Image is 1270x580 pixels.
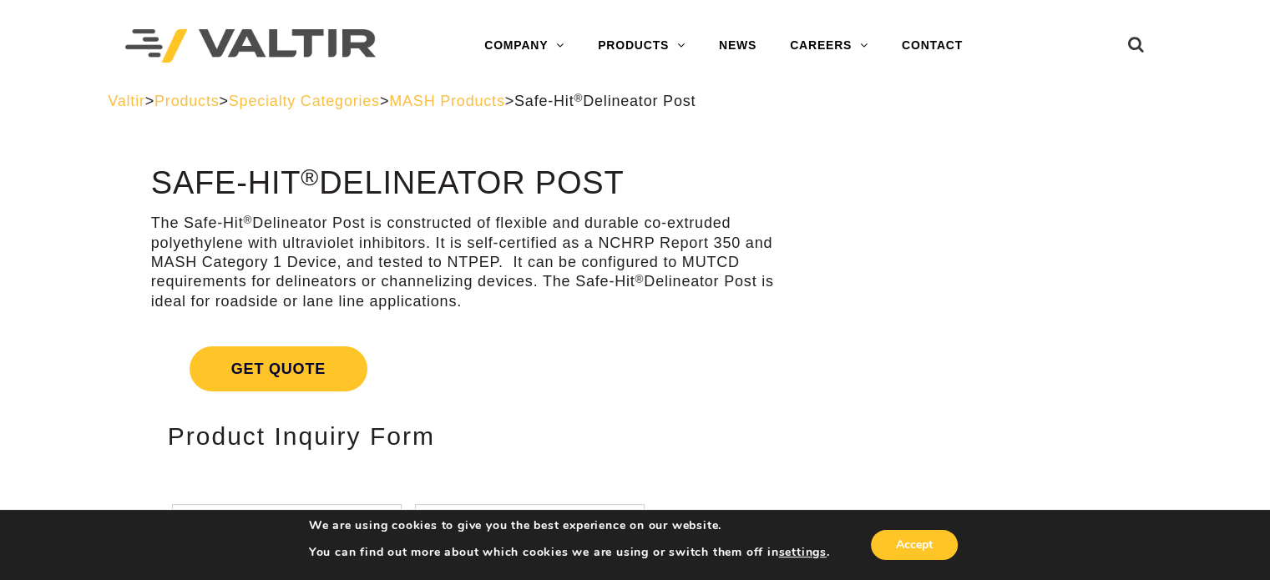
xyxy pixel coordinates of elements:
div: > > > > [108,92,1162,111]
h1: Safe-Hit Delineator Post [151,166,802,201]
p: You can find out more about which cookies we are using or switch them off in . [309,545,830,560]
a: Get Quote [151,326,802,411]
a: Valtir [108,93,144,109]
sup: ® [301,164,319,190]
a: PRODUCTS [581,29,702,63]
a: Products [154,93,219,109]
button: settings [778,545,826,560]
p: The Safe-Hit Delineator Post is constructed of flexible and durable co-extruded polyethylene with... [151,214,802,311]
a: Specialty Categories [229,93,380,109]
sup: ® [574,92,583,104]
a: CONTACT [885,29,979,63]
a: COMPANY [468,29,581,63]
span: Safe-Hit Delineator Post [514,93,696,109]
button: Accept [871,530,958,560]
span: Get Quote [190,346,367,391]
a: MASH Products [389,93,504,109]
sup: ® [243,214,252,226]
a: NEWS [702,29,773,63]
h2: Product Inquiry Form [168,422,785,450]
a: CAREERS [773,29,885,63]
sup: ® [635,273,645,285]
p: We are using cookies to give you the best experience on our website. [309,518,830,533]
img: Valtir [125,29,376,63]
